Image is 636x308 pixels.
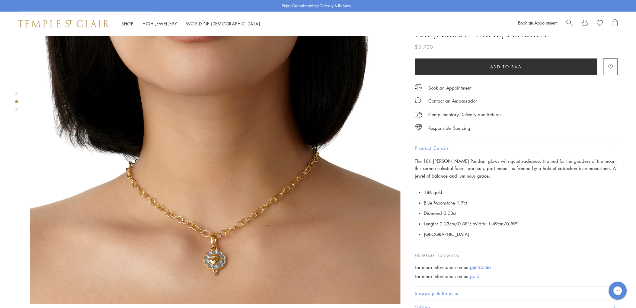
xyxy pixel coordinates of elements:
a: High JewelleryHigh Jewellery [142,21,177,27]
img: Temple St. Clair [18,20,109,27]
a: gold [470,273,480,280]
a: View Wishlist [597,19,603,28]
a: Open Shopping Bag [612,19,618,28]
img: icon_appointment.svg [415,84,422,91]
button: Product Details [415,141,618,155]
a: Search [567,19,573,28]
li: Blue Moonstone 1.7ct [424,198,618,208]
div: For more information on our [415,264,618,271]
div: Responsible Sourcing [429,124,471,132]
img: icon_delivery.svg [415,111,423,118]
img: MessageIcon-01_2.svg [415,97,421,103]
div: For more information on our [415,273,618,280]
a: gemstones [470,264,491,270]
a: Book an Appointment [429,84,472,91]
a: Book an Appointment [518,20,558,26]
button: Add to bag [415,58,597,75]
span: Add to bag [491,64,522,70]
span: $3,700 [415,43,433,51]
p: Enjoy Complimentary Delivery & Returns [282,3,351,9]
p: SKU: [415,247,618,258]
li: Length: 2.23cm/0.88"; Width: 1.49cm/0.59" [424,218,618,229]
img: icon_sourcing.svg [415,124,423,130]
nav: Main navigation [121,20,260,28]
span: The 18K [PERSON_NAME] Pendant glows with quiet radiance. Named for the goddess of the moon, this ... [415,158,617,179]
a: ShopShop [121,21,133,27]
iframe: Gorgias live chat messenger [606,280,630,302]
span: P34861-LUNAHABM [423,253,459,258]
li: 18K gold [424,187,618,198]
a: World of [DEMOGRAPHIC_DATA]World of [DEMOGRAPHIC_DATA] [186,21,260,27]
p: Complimentary Delivery and Returns [429,111,502,118]
li: Diamond 0.03ct [424,208,618,218]
div: Product gallery navigation [15,91,18,116]
button: Shipping & Returns [415,287,618,300]
div: Contact an Ambassador [429,97,477,105]
li: [GEOGRAPHIC_DATA] [424,229,618,240]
